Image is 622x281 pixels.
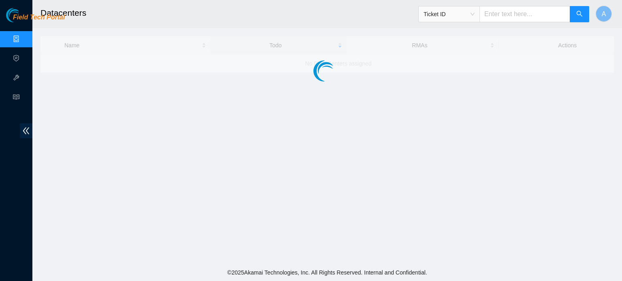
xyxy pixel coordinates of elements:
[479,6,570,22] input: Enter text here...
[576,11,583,18] span: search
[570,6,589,22] button: search
[32,264,622,281] footer: © 2025 Akamai Technologies, Inc. All Rights Reserved. Internal and Confidential.
[6,8,41,22] img: Akamai Technologies
[13,14,65,21] span: Field Tech Portal
[596,6,612,22] button: A
[20,123,32,138] span: double-left
[13,90,19,106] span: read
[6,15,65,25] a: Akamai TechnologiesField Tech Portal
[424,8,475,20] span: Ticket ID
[602,9,606,19] span: A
